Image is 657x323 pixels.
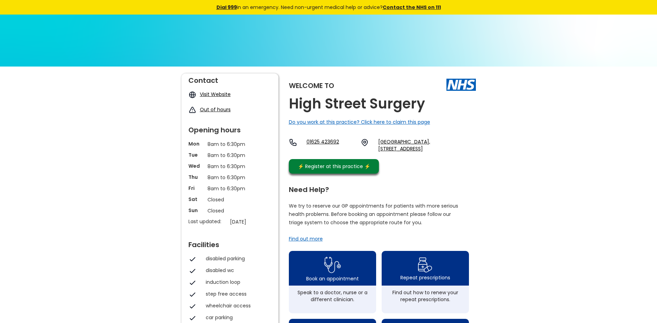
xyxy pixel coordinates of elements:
[289,235,323,242] a: Find out more
[188,106,196,114] img: exclamation icon
[206,314,268,321] div: car parking
[294,163,374,170] div: ⚡️ Register at this practice ⚡️
[289,183,469,193] div: Need Help?
[385,289,465,303] div: Find out how to renew your repeat prescriptions.
[382,251,469,313] a: repeat prescription iconRepeat prescriptionsFind out how to renew your repeat prescriptions.
[289,138,297,147] img: telephone icon
[207,207,252,215] p: Closed
[306,275,359,282] div: Book an appointment
[206,279,268,286] div: induction loop
[378,138,476,152] a: [GEOGRAPHIC_DATA], [STREET_ADDRESS]
[206,267,268,274] div: disabled wc
[206,255,268,262] div: disabled parking
[230,218,275,226] p: [DATE]
[289,96,425,112] h2: High Street Surgery
[188,123,272,133] div: Opening hours
[200,91,231,98] a: Visit Website
[207,163,252,170] p: 8am to 6:30pm
[289,202,459,227] p: We try to reserve our GP appointments for patients with more serious health problems. Before book...
[207,151,252,159] p: 8am to 6:30pm
[207,174,252,181] p: 8am to 6:30pm
[188,207,204,214] p: Sun
[188,218,227,225] p: Last updated:
[307,138,355,152] a: 01625 423692
[324,255,341,275] img: book appointment icon
[207,140,252,148] p: 8am to 6:30pm
[400,274,450,281] div: Repeat prescriptions
[418,256,433,274] img: repeat prescription icon
[207,196,252,203] p: Closed
[207,185,252,192] p: 8am to 6:30pm
[200,106,231,113] a: Out of hours
[188,196,204,203] p: Sat
[188,140,204,147] p: Mon
[169,3,488,11] div: in an emergency. Need non-urgent medical help or advice?
[383,4,441,11] a: Contact the NHS on 111
[188,151,204,158] p: Tue
[216,4,237,11] a: Dial 999
[188,185,204,192] p: Fri
[292,289,373,303] div: Speak to a doctor, nurse or a different clinician.
[188,238,272,248] div: Facilities
[206,302,268,309] div: wheelchair access
[289,159,379,174] a: ⚡️ Register at this practice ⚡️
[206,290,268,297] div: step free access
[188,73,272,84] div: Contact
[188,174,204,181] p: Thu
[289,119,430,125] a: Do you work at this practice? Click here to claim this page
[361,138,369,147] img: practice location icon
[289,251,376,313] a: book appointment icon Book an appointmentSpeak to a doctor, nurse or a different clinician.
[188,91,196,99] img: globe icon
[289,82,334,89] div: Welcome to
[446,79,476,90] img: The NHS logo
[188,163,204,169] p: Wed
